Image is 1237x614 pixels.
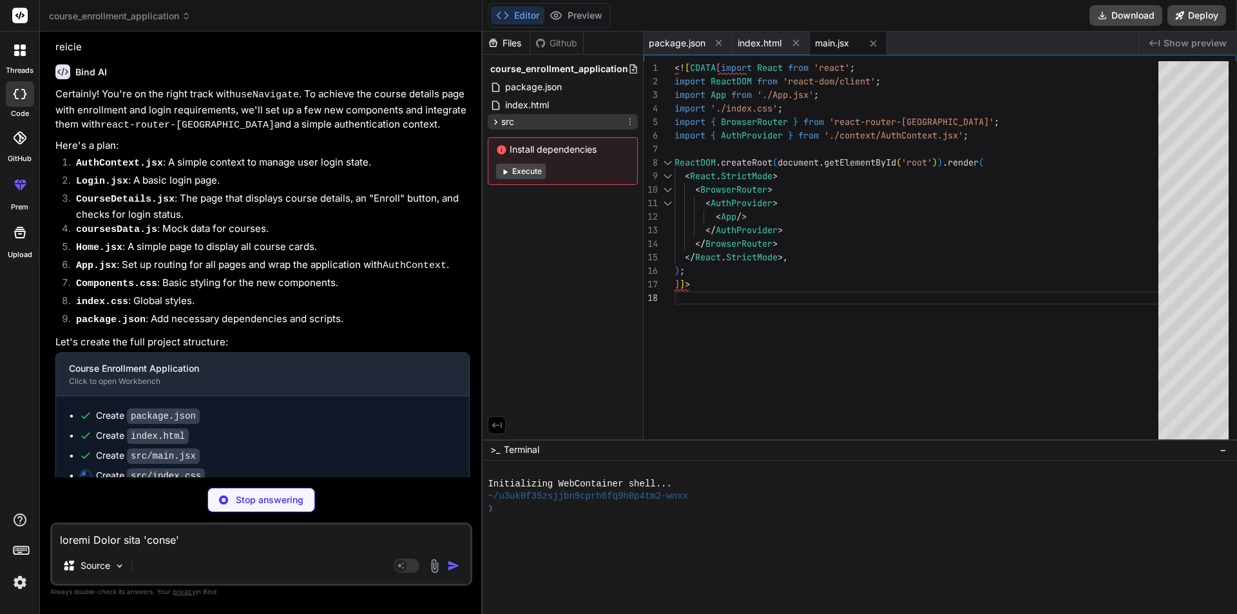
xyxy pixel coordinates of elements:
[644,210,658,224] div: 12
[49,10,191,23] span: course_enrollment_application
[711,89,726,101] span: App
[932,157,937,168] span: )
[544,6,608,24] button: Preview
[716,170,721,182] span: .
[490,443,500,456] span: >_
[127,448,200,464] code: src/main.jsx
[979,157,984,168] span: (
[1164,37,1227,50] span: Show preview
[937,157,943,168] span: )
[644,102,658,115] div: 4
[1220,443,1227,456] span: −
[659,197,676,210] div: Click to collapse the range.
[767,184,772,195] span: >
[788,62,809,73] span: from
[96,409,200,423] div: Create
[685,251,695,263] span: </
[738,37,782,50] span: index.html
[447,559,460,572] img: icon
[76,260,117,271] code: App.jsx
[778,251,788,263] span: >,
[876,75,881,87] span: ;
[50,586,472,598] p: Always double-check its answers. Your in Bind
[76,158,163,169] code: AuthContext.jsx
[675,278,680,290] span: ]
[644,264,658,278] div: 16
[675,265,680,276] span: )
[711,116,716,128] span: {
[81,559,110,572] p: Source
[726,251,778,263] span: StrictMode
[772,238,778,249] span: >
[943,157,948,168] span: .
[644,156,658,169] div: 8
[644,169,658,183] div: 9
[675,62,685,73] span: <!
[56,353,448,396] button: Course Enrollment ApplicationClick to open Workbench
[675,75,705,87] span: import
[76,194,175,205] code: CourseDetails.jsx
[11,202,28,213] label: prem
[721,62,752,73] span: import
[644,142,658,156] div: 7
[680,278,685,290] span: ]
[963,130,968,141] span: ;
[644,61,658,75] div: 1
[96,449,200,463] div: Create
[815,37,849,50] span: main.jsx
[721,211,736,222] span: App
[772,197,778,209] span: >
[55,335,470,350] p: Let's create the full project structure:
[659,169,676,183] div: Click to collapse the range.
[644,88,658,102] div: 3
[994,116,999,128] span: ;
[803,116,824,128] span: from
[675,116,705,128] span: import
[721,130,783,141] span: AuthProvider
[504,443,539,456] span: Terminal
[235,90,299,101] code: useNavigate
[690,170,716,182] span: React
[9,571,31,593] img: settings
[55,139,470,153] p: Here's a plan:
[76,176,128,187] code: Login.jsx
[824,157,896,168] span: getElementById
[127,428,189,444] code: index.html
[66,155,470,173] li: : A simple context to manage user login state.
[690,62,716,73] span: CDATA
[504,79,563,95] span: package.json
[778,102,783,114] span: ;
[173,588,196,595] span: privacy
[757,75,778,87] span: from
[644,278,658,291] div: 17
[695,238,705,249] span: </
[757,89,814,101] span: './App.jsx'
[659,156,676,169] div: Click to collapse the range.
[504,97,550,113] span: index.html
[793,116,798,128] span: }
[1217,439,1229,460] button: −
[1167,5,1226,26] button: Deploy
[675,89,705,101] span: import
[75,66,107,79] h6: Bind AI
[55,87,470,133] p: Certainly! You're on the right track with . To achieve the course details page with enrollment an...
[711,75,752,87] span: ReactDOM
[6,65,34,76] label: threads
[66,222,470,240] li: : Mock data for courses.
[114,561,125,571] img: Pick Models
[685,170,690,182] span: <
[711,197,772,209] span: AuthProvider
[530,37,583,50] div: Github
[1089,5,1162,26] button: Download
[721,170,772,182] span: StrictMode
[705,224,716,236] span: </
[76,224,157,235] code: coursesData.js
[788,130,793,141] span: }
[69,362,436,375] div: Course Enrollment Application
[488,503,494,515] span: ❯
[644,75,658,88] div: 2
[8,249,32,260] label: Upload
[850,62,855,73] span: ;
[716,157,721,168] span: .
[496,164,546,179] button: Execute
